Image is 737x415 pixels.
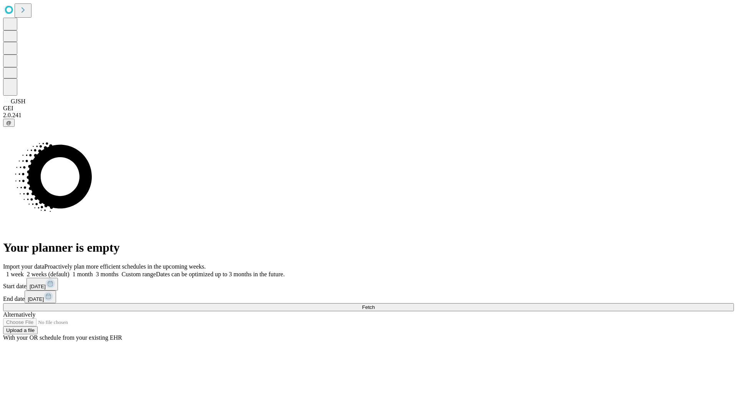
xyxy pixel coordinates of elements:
span: Import your data [3,263,45,270]
div: 2.0.241 [3,112,734,119]
span: Proactively plan more efficient schedules in the upcoming weeks. [45,263,206,270]
span: With your OR schedule from your existing EHR [3,334,122,341]
span: 2 weeks (default) [27,271,69,277]
span: 1 month [73,271,93,277]
button: [DATE] [26,278,58,290]
span: [DATE] [30,284,46,289]
div: GEI [3,105,734,112]
span: Alternatively [3,311,35,318]
button: Fetch [3,303,734,311]
button: Upload a file [3,326,38,334]
span: Fetch [362,304,375,310]
div: End date [3,290,734,303]
span: 3 months [96,271,119,277]
span: 1 week [6,271,24,277]
button: [DATE] [25,290,56,303]
span: Dates can be optimized up to 3 months in the future. [156,271,284,277]
span: Custom range [122,271,156,277]
span: @ [6,120,12,126]
span: GJSH [11,98,25,105]
button: @ [3,119,15,127]
span: [DATE] [28,296,44,302]
h1: Your planner is empty [3,241,734,255]
div: Start date [3,278,734,290]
